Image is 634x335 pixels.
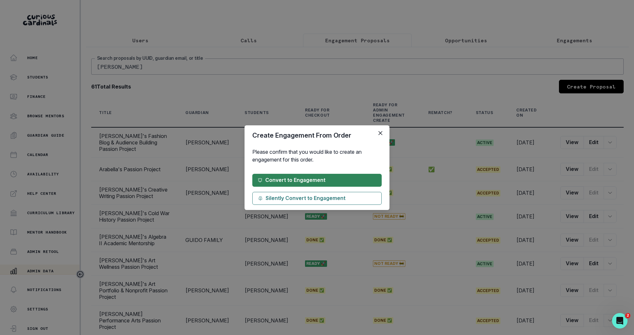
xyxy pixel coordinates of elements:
span: 2 [625,313,630,318]
iframe: Intercom live chat [612,313,628,329]
button: Silently Convert to Engagement [252,192,382,205]
p: Please confirm that you would like to create an engagement for this order. [252,148,382,163]
button: Close [375,128,386,138]
button: Convert to Engagement [252,174,382,187]
header: Create Engagement From Order [245,125,389,145]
